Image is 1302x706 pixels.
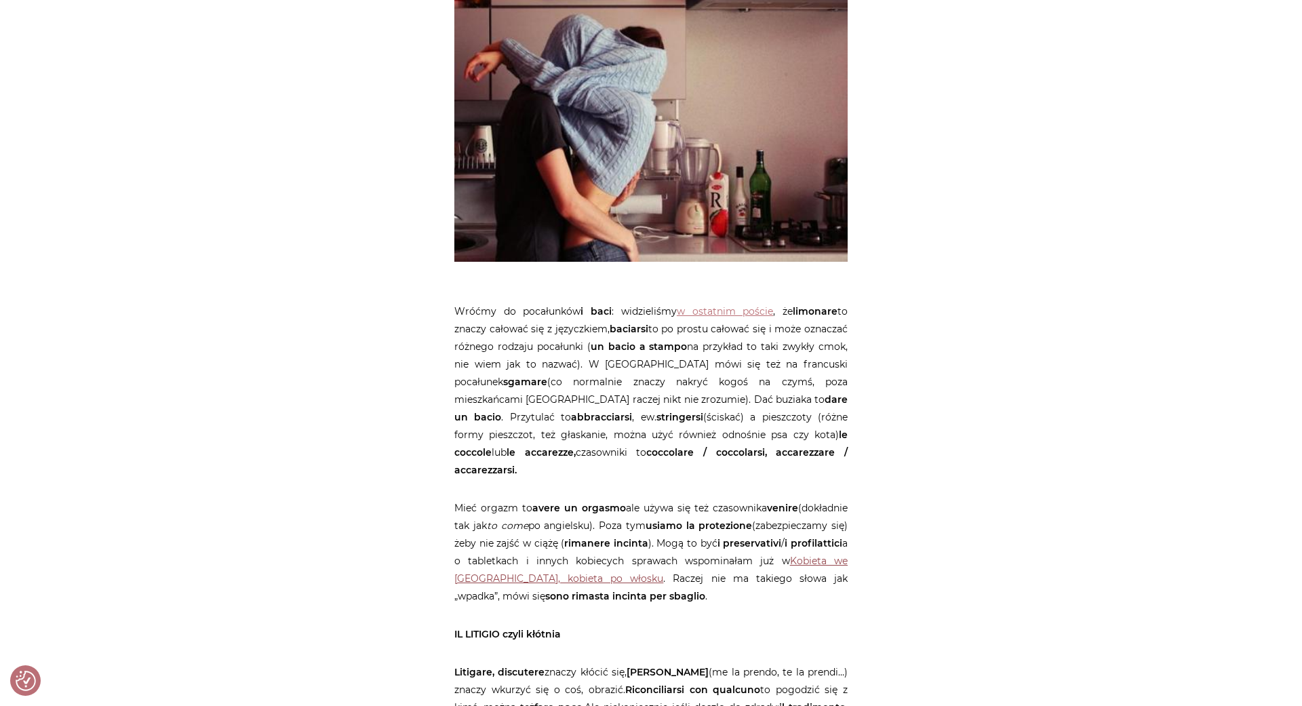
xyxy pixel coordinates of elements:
[580,305,612,317] strong: i baci
[610,323,648,335] strong: baciarsi
[454,446,848,476] strong: coccolare / coccolarsi, accarezzare / accarezzarsi.
[717,537,782,549] strong: i preservativi
[507,446,576,458] strong: le accarezze,
[677,305,773,317] a: w ostatnim poście
[625,684,760,696] strong: Riconciliarsi con qualcuno
[785,537,842,549] strong: i profilattici
[16,671,36,691] img: Revisit consent button
[16,671,36,691] button: Preferencje co do zgód
[454,628,561,640] strong: IL LITIGIO czyli kłótnia
[767,502,798,514] strong: venire
[532,502,626,514] strong: avere un orgasmo
[454,555,848,585] a: Kobieta we [GEOGRAPHIC_DATA], kobieta po włosku
[793,305,837,317] strong: limonare
[545,590,705,602] strong: sono rimasta incinta per sbaglio
[646,519,753,532] strong: usiamo la protezione
[571,411,632,423] strong: abbracciarsi
[454,666,545,678] strong: Litigare, discutere
[454,429,848,458] strong: le coccole
[487,519,528,532] em: to come
[627,666,709,678] strong: [PERSON_NAME]
[454,499,848,605] p: Mieć orgazm to ale używa się też czasownika (dokładnie tak jak po angielsku). Poza tym (zabezpiec...
[454,393,848,423] strong: dare un bacio
[564,537,648,549] strong: rimanere incinta
[503,376,547,388] strong: sgamare
[656,411,703,423] strong: stringersi
[454,302,848,479] p: Wróćmy do pocałunków : widzieliśmy , że to znaczy całować się z języczkiem, to po prostu całować ...
[591,340,688,353] strong: un bacio a stampo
